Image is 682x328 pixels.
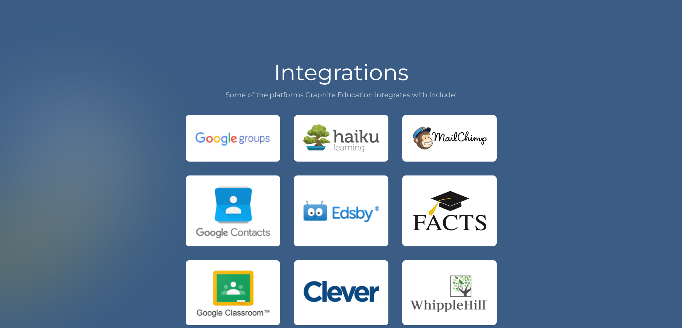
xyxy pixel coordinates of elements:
[410,124,489,153] img: MailChimp logo
[193,183,273,239] img: Google Contacts Logo
[193,268,273,318] img: Google Classroom Logo
[186,89,497,101] p: Some of the platforms Graphite Education integrates with include:
[410,189,489,233] img: Facts Logo
[410,272,489,313] img: WhippleHill Logo
[301,122,381,154] img: Haiku Logo
[301,197,381,225] img: Edsby Logo
[193,127,273,149] img: Google Groups Logo
[301,277,381,308] img: Clever Logo
[186,61,497,83] h1: Integrations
